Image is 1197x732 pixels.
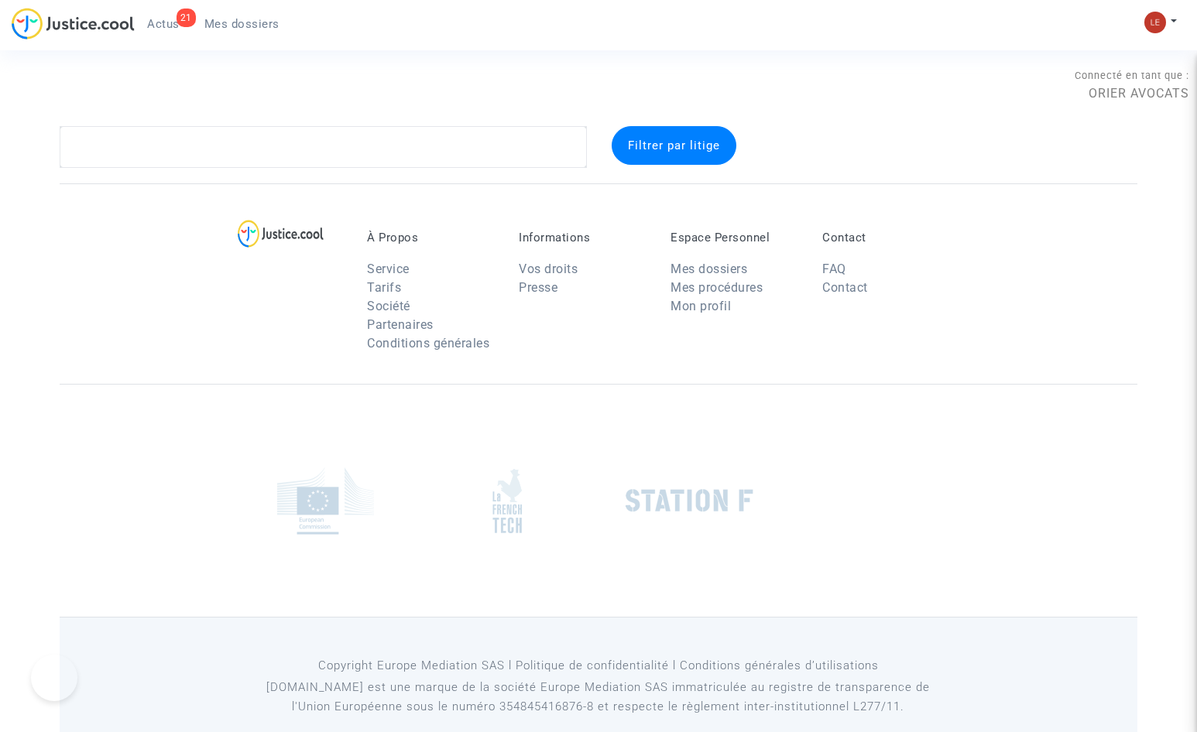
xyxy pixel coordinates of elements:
[671,231,799,245] p: Espace Personnel
[367,231,496,245] p: À Propos
[147,17,180,31] span: Actus
[245,656,951,676] p: Copyright Europe Mediation SAS l Politique de confidentialité l Conditions générales d’utilisa...
[367,317,434,332] a: Partenaires
[628,139,720,152] span: Filtrer par litige
[367,336,489,351] a: Conditions générales
[192,12,292,36] a: Mes dossiers
[519,280,557,295] a: Presse
[31,655,77,701] iframe: Help Scout Beacon - Open
[277,467,374,535] img: europe_commision.png
[822,262,846,276] a: FAQ
[367,262,410,276] a: Service
[367,280,401,295] a: Tarifs
[519,262,578,276] a: Vos droits
[671,280,763,295] a: Mes procédures
[626,489,753,512] img: stationf.png
[671,299,731,313] a: Mon profil
[367,299,410,313] a: Société
[204,17,280,31] span: Mes dossiers
[822,231,951,245] p: Contact
[245,678,951,717] p: [DOMAIN_NAME] est une marque de la société Europe Mediation SAS immatriculée au registre de tr...
[822,280,868,295] a: Contact
[1144,12,1166,33] img: 7d989c7df380ac848c7da5f314e8ff03
[1075,70,1189,81] span: Connecté en tant que :
[519,231,647,245] p: Informations
[177,9,196,27] div: 21
[492,468,522,534] img: french_tech.png
[135,12,192,36] a: 21Actus
[238,220,324,248] img: logo-lg.svg
[671,262,747,276] a: Mes dossiers
[12,8,135,39] img: jc-logo.svg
